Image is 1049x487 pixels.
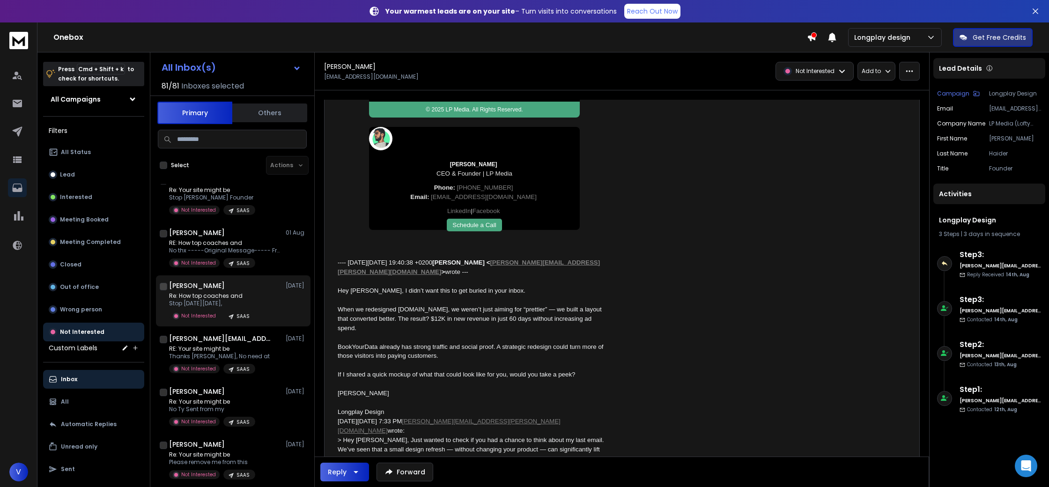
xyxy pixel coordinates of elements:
p: Press to check for shortcuts. [58,65,134,83]
p: Stop [DATE][DATE], [169,300,255,307]
span: 12th, Aug [994,406,1017,413]
h1: [PERSON_NAME] [169,281,225,290]
span: 13th, Aug [994,361,1017,368]
h1: Longplay Design [939,215,1040,225]
h1: [PERSON_NAME] [324,62,376,71]
p: Not Interested [181,471,216,478]
p: Longplay Design [989,90,1042,97]
h1: [PERSON_NAME] [169,440,225,449]
p: Sent [61,465,75,473]
span: 81 / 81 [162,81,179,92]
div: Hey [PERSON_NAME], I didn’t want this to get buried in your inbox. [338,286,611,295]
p: LP Media (Lofty Publishers Media) [989,120,1042,127]
span: 14th, Aug [1006,271,1029,278]
p: Longplay design [854,33,914,42]
p: Founder [989,165,1042,172]
div: CEO & Founder | LP Media [369,169,580,178]
h3: Filters [43,124,144,137]
div: | [369,207,580,216]
p: Not Interested [181,312,216,319]
button: Lead [43,165,144,184]
b: Email: [410,193,429,200]
p: Not Interested [181,207,216,214]
button: All [43,392,144,411]
p: Last Name [937,150,968,157]
p: No Ty Sent from my [169,406,255,413]
button: Out of office [43,278,144,296]
b: Phone: [434,184,455,191]
p: Not Interested [796,67,835,75]
h1: All Campaigns [51,95,101,104]
p: Closed [60,261,81,268]
a: LinkedIn [447,207,471,214]
div: BookYourData already has strong traffic and social proof. A strategic redesign could turn more of... [338,342,611,361]
button: All Inbox(s) [154,58,309,77]
p: Automatic Replies [61,421,117,428]
p: Not Interested [60,328,104,336]
span: 14th, Aug [994,316,1018,323]
p: Please remove me from this [169,458,255,466]
p: SAAS [236,260,250,267]
a: Schedule a Call [447,219,502,231]
h6: [PERSON_NAME][EMAIL_ADDRESS][PERSON_NAME][DOMAIN_NAME] [960,307,1042,314]
p: [DATE] [286,441,307,448]
p: Reach Out Now [627,7,678,16]
p: Not Interested [181,259,216,266]
p: SAAS [236,207,250,214]
p: Re: How top coaches and [169,292,255,300]
a: [EMAIL_ADDRESS][DOMAIN_NAME] [431,193,537,200]
p: Contacted [967,406,1017,413]
p: No thx -----Original Message----- From: [169,247,281,254]
button: Unread only [43,437,144,456]
button: Closed [43,255,144,274]
h1: All Inbox(s) [162,63,216,72]
div: [DATE][DATE] 7:33 PM wrote: [338,417,611,435]
a: Facebook [473,207,500,214]
p: SAAS [236,419,250,426]
button: Campaign [937,90,980,97]
p: Thanks [PERSON_NAME], No need at [169,353,270,360]
p: Reply Received [967,271,1029,278]
p: Not Interested [181,365,216,372]
button: Not Interested [43,323,144,341]
a: [PHONE_NUMBER] [457,184,513,191]
div: Reply [328,467,347,477]
p: First Name [937,135,967,142]
p: [PERSON_NAME] [989,135,1042,142]
p: Get Free Credits [973,33,1026,42]
span: 3 Steps [939,230,960,238]
span: Cmd + Shift + k [77,64,125,74]
p: Not Interested [181,418,216,425]
button: Reply [320,463,369,481]
p: Unread only [61,443,97,450]
p: RE: Your site might be [169,345,270,353]
p: Re: Your site might be [169,451,255,458]
div: When we redesigned [DOMAIN_NAME], we weren’t just aiming for “prettier” — we built a layout that ... [338,305,611,333]
h1: Onebox [53,32,807,43]
h6: [PERSON_NAME][EMAIL_ADDRESS][PERSON_NAME][DOMAIN_NAME] [960,352,1042,359]
div: Activities [933,184,1045,204]
div: Longplay Design [338,407,611,417]
div: If I shared a quick mockup of what that could look like for you, would you take a peek? [338,370,611,379]
p: Inbox [61,376,77,383]
button: Forward [377,463,433,481]
p: title [937,165,948,172]
p: Out of office [60,283,99,291]
button: All Campaigns [43,90,144,109]
img: logo [9,32,28,49]
b: [PERSON_NAME] < > [338,259,600,275]
div: | [939,230,1040,238]
td: © 2025 LP Media. All Rights Reserved. [369,102,580,118]
label: Select [171,162,189,169]
p: Re: Your site might be [169,398,255,406]
h6: [PERSON_NAME][EMAIL_ADDRESS][PERSON_NAME][DOMAIN_NAME] [960,397,1042,404]
div: Open Intercom Messenger [1015,455,1037,477]
p: Re: Your site might be [169,186,255,194]
p: Lead Details [939,64,982,73]
p: Lead [60,171,75,178]
h6: Step 3 : [960,294,1042,305]
button: Interested [43,188,144,207]
p: Meeting Booked [60,216,109,223]
p: Contacted [967,316,1018,323]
